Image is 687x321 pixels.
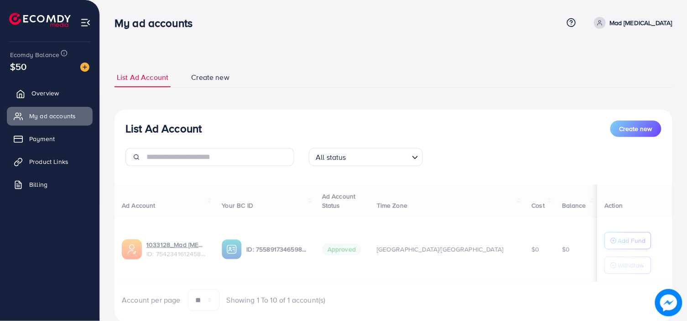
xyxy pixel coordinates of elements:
span: My ad accounts [29,111,76,121]
a: Overview [7,84,93,102]
img: image [655,289,682,316]
span: All status [314,151,348,164]
span: Create new [619,124,652,133]
span: Create new [191,72,229,83]
a: Payment [7,130,93,148]
input: Search for option [349,149,408,164]
a: My ad accounts [7,107,93,125]
span: Product Links [29,157,68,166]
div: Search for option [309,148,423,166]
img: logo [9,13,71,27]
span: $50 [10,60,26,73]
img: image [80,63,89,72]
a: Billing [7,175,93,194]
a: Mad [MEDICAL_DATA] [590,17,672,29]
p: Mad [MEDICAL_DATA] [609,17,672,28]
span: List Ad Account [117,72,168,83]
img: menu [80,17,91,28]
a: Product Links [7,153,93,171]
span: Billing [29,180,47,189]
h3: My ad accounts [114,16,200,30]
h3: List Ad Account [125,122,202,135]
span: Ecomdy Balance [10,50,59,59]
span: Payment [29,134,55,143]
span: Overview [31,89,59,98]
button: Create new [610,121,661,137]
